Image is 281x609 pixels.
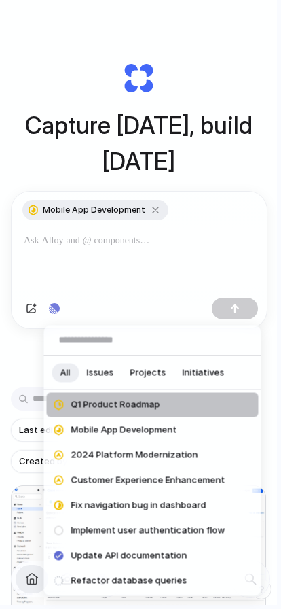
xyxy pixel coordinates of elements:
span: Fix navigation bug in dashboard [71,499,206,512]
span: Refactor database queries [71,574,187,588]
span: Update API documentation [71,549,187,563]
button: Projects [122,362,174,383]
button: Issues [79,362,122,383]
span: Projects [130,366,166,379]
span: Issues [87,366,114,379]
span: 2024 Platform Modernization [71,449,198,462]
span: Q1 Product Roadmap [71,398,160,412]
span: Customer Experience Enhancement [71,474,225,487]
button: All [52,362,79,383]
button: Initiatives [174,362,233,383]
span: Initiatives [183,366,225,379]
span: Mobile App Development [71,423,177,437]
span: Implement user authentication flow [71,524,225,538]
span: All [60,366,71,379]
